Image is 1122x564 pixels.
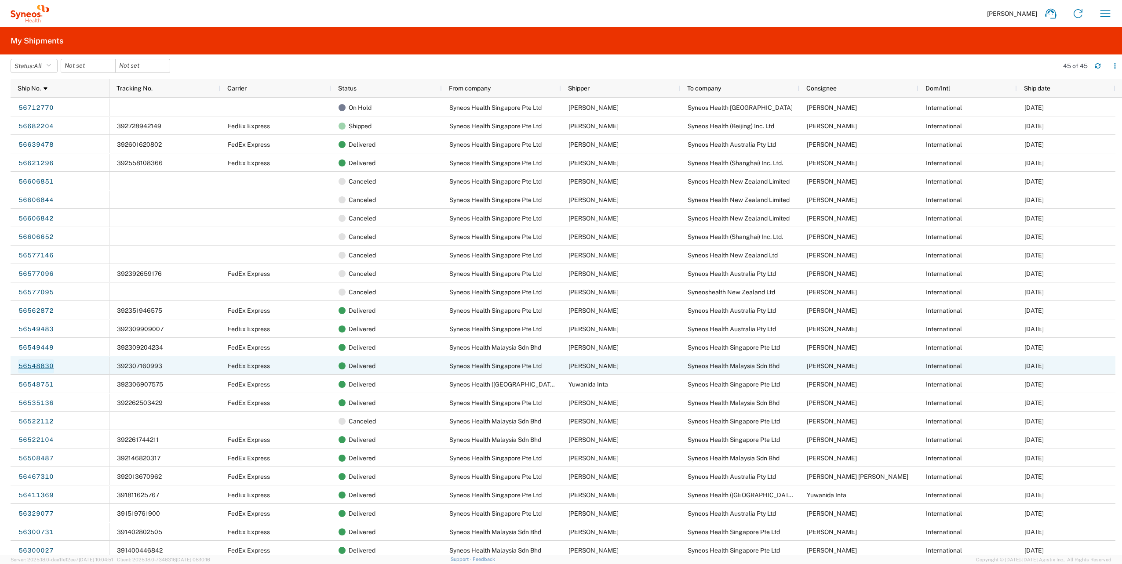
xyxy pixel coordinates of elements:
[926,473,962,480] span: International
[568,344,619,351] span: Ng Lee Tin
[11,36,63,46] h2: My Shipments
[807,178,857,185] span: Jemma Arnold
[568,418,619,425] span: Eugene Soon
[688,325,776,333] span: Syneos Health Australia Pty Ltd
[807,159,857,166] span: Aviva Hu
[349,412,376,430] span: Canceled
[18,322,54,336] a: 56549483
[926,252,962,259] span: International
[449,455,542,462] span: Syneos Health Singapore Pte Ltd
[688,270,776,277] span: Syneos Health Australia Pty Ltd
[807,473,908,480] span: Ligia Cassales Chen
[349,338,375,357] span: Delivered
[807,215,857,222] span: Jemma Arnold
[18,193,54,207] a: 56606844
[926,159,962,166] span: International
[688,399,780,406] span: Syneos Health Malaysia Sdn Bhd
[1024,270,1044,277] span: 08/22/2025
[688,344,780,351] span: Syneos Health Singapore Pte Ltd
[18,507,54,521] a: 56329077
[1024,252,1044,259] span: 08/22/2025
[1024,362,1044,369] span: 08/20/2025
[228,362,270,369] span: FedEx Express
[1063,62,1088,70] div: 45 of 45
[117,547,163,554] span: 391400446842
[228,455,270,462] span: FedEx Express
[807,362,857,369] span: Lewis Chang
[807,418,857,425] span: Arturo Medina
[926,178,962,185] span: International
[688,123,774,130] span: Syneos Health (Beijing) Inc. Ltd
[568,85,590,92] span: Shipper
[116,59,170,72] input: Not set
[449,123,542,130] span: Syneos Health Singapore Pte Ltd
[228,344,270,351] span: FedEx Express
[807,436,857,443] span: Arturo Medina
[227,85,247,92] span: Carrier
[807,289,857,296] span: Smita Boban
[688,547,780,554] span: Syneos Health Singapore Pte Ltd
[349,283,376,301] span: Canceled
[349,154,375,172] span: Delivered
[926,510,962,517] span: International
[449,344,541,351] span: Syneos Health Malaysia Sdn Bhd
[688,104,793,111] span: Syneos Health New Zealand
[926,233,962,240] span: International
[807,270,857,277] span: Joel Reid
[807,141,857,148] span: Amy Behrakis
[926,325,962,333] span: International
[449,473,542,480] span: Syneos Health Singapore Pte Ltd
[1024,289,1044,296] span: 08/22/2025
[1024,196,1044,203] span: 08/26/2025
[1024,344,1044,351] span: 08/21/2025
[117,510,160,517] span: 391519761900
[568,123,619,130] span: Arturo Medina
[926,270,962,277] span: International
[18,396,54,410] a: 56535136
[688,473,776,480] span: Syneos Health Australia Pty Ltd
[228,547,270,554] span: FedEx Express
[688,289,775,296] span: Syneoshealth New Zealand Ltd
[349,117,372,135] span: Shipped
[18,304,54,318] a: 56562872
[568,270,619,277] span: Arturo Medina
[807,528,857,535] span: Arturo Medina
[926,123,962,130] span: International
[807,196,857,203] span: Jemma Arnold
[688,233,783,240] span: Syneos Health (Shanghai) Inc. Ltd.
[688,455,780,462] span: Syneos Health Malaysia Sdn Bhd
[807,510,857,517] span: Raheela Tabasum
[176,557,210,562] span: [DATE] 08:10:16
[349,246,376,264] span: Canceled
[18,101,54,115] a: 56712770
[449,307,542,314] span: Syneos Health Singapore Pte Ltd
[349,209,376,228] span: Canceled
[688,215,790,222] span: Syneos Health New Zealand Limited
[688,436,780,443] span: Syneos Health Singapore Pte Ltd
[18,175,54,189] a: 56606851
[807,307,857,314] span: Joel Reid
[926,196,962,203] span: International
[1024,123,1044,130] span: 09/03/2025
[18,249,54,263] a: 56577146
[568,436,619,443] span: Eugene Soon
[568,325,619,333] span: Arturo Medina
[568,362,619,369] span: Arturo Medina
[18,415,54,429] a: 56522112
[449,510,542,517] span: Syneos Health Singapore Pte Ltd
[568,215,619,222] span: Arturo Medina
[807,252,857,259] span: Smita Boban
[568,473,619,480] span: Arturo Medina
[449,270,542,277] span: Syneos Health Singapore Pte Ltd
[228,436,270,443] span: FedEx Express
[117,492,159,499] span: 391811625767
[228,123,270,130] span: FedEx Express
[228,399,270,406] span: FedEx Express
[349,357,375,375] span: Delivered
[228,528,270,535] span: FedEx Express
[11,59,58,73] button: Status:All
[1024,436,1044,443] span: 08/20/2025
[349,98,372,117] span: On Hold
[926,381,962,388] span: International
[1024,85,1050,92] span: Ship date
